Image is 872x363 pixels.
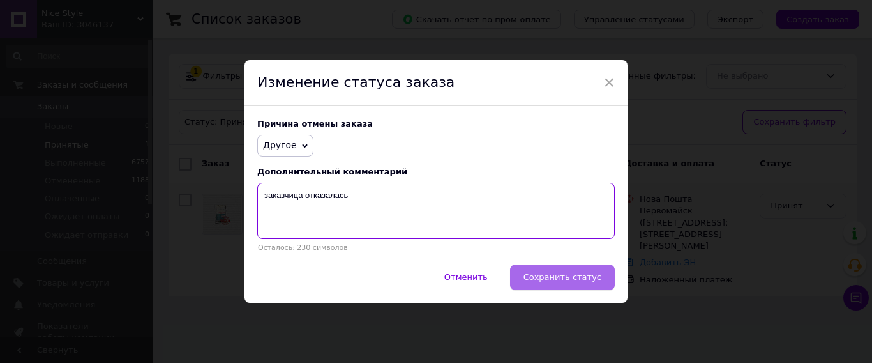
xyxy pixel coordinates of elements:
[431,265,501,290] button: Отменить
[510,265,615,290] button: Сохранить статус
[257,167,615,176] div: Дополнительный комментарий
[444,272,488,282] span: Отменить
[263,140,297,150] span: Другое
[603,72,615,93] span: ×
[257,183,615,239] textarea: заказчица отказалась
[244,60,628,106] div: Изменение статуса заказа
[257,119,615,128] div: Причина отмены заказа
[523,272,601,282] span: Сохранить статус
[257,243,615,252] p: Осталось: 230 символов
